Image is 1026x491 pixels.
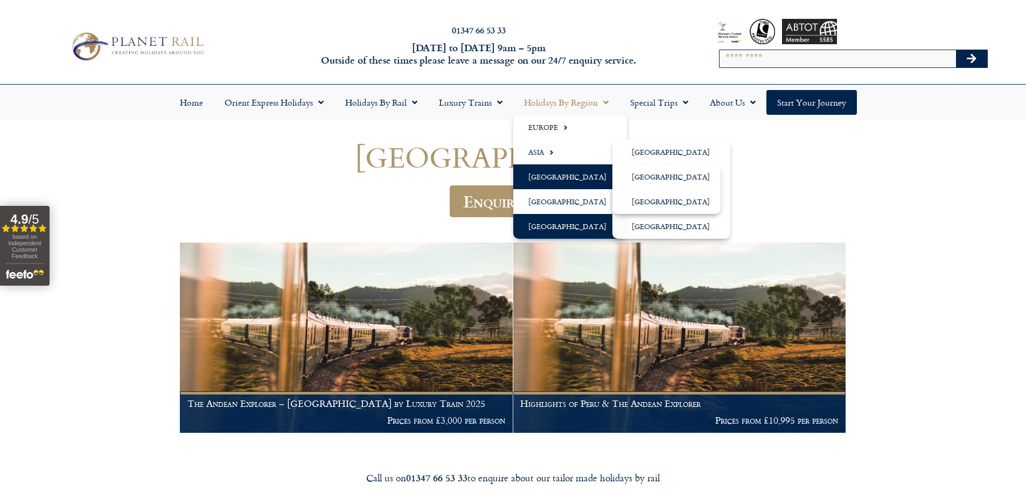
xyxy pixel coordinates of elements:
[612,140,730,164] a: [GEOGRAPHIC_DATA]
[699,90,766,115] a: About Us
[520,415,838,426] p: Prices from £10,995 per person
[66,29,207,64] img: Planet Rail Train Holidays Logo
[513,164,627,189] a: [GEOGRAPHIC_DATA]
[450,185,576,217] a: Enquire Now
[513,90,619,115] a: Holidays by Region
[5,90,1021,115] nav: Menu
[276,42,681,67] h6: [DATE] to [DATE] 9am – 5pm Outside of these times please leave a message on our 24/7 enquiry serv...
[513,189,627,214] a: [GEOGRAPHIC_DATA]
[520,398,838,409] h1: Highlights of Peru & The Andean Explorer
[513,214,627,239] a: [GEOGRAPHIC_DATA]
[428,90,513,115] a: Luxury Trains
[406,471,467,485] strong: 01347 66 53 33
[513,140,627,164] a: Asia
[612,164,721,214] ul: [GEOGRAPHIC_DATA]
[169,90,214,115] a: Home
[619,90,699,115] a: Special Trips
[612,189,721,214] a: [GEOGRAPHIC_DATA]
[513,243,846,433] a: Highlights of Peru & The Andean Explorer Prices from £10,995 per person
[956,50,987,67] button: Search
[190,141,836,173] h1: [GEOGRAPHIC_DATA]
[334,90,428,115] a: Holidays by Rail
[452,24,506,36] a: 01347 66 53 33
[214,90,334,115] a: Orient Express Holidays
[612,214,730,239] a: [GEOGRAPHIC_DATA]
[212,472,815,484] div: Call us on to enquire about our tailor made holidays by rail
[612,140,730,239] ul: Asia
[513,115,627,140] a: Europe
[180,243,513,433] a: The Andean Explorer – [GEOGRAPHIC_DATA] by Luxury Train 2025 Prices from £3,000 per person
[766,90,857,115] a: Start your Journey
[612,164,721,189] a: [GEOGRAPHIC_DATA]
[187,398,505,409] h1: The Andean Explorer – [GEOGRAPHIC_DATA] by Luxury Train 2025
[187,415,505,426] p: Prices from £3,000 per person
